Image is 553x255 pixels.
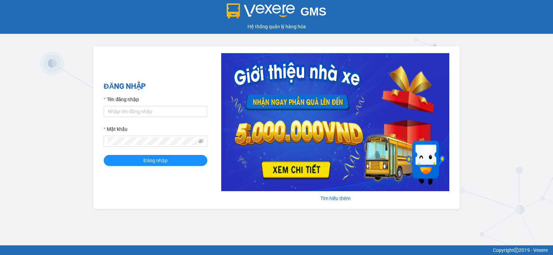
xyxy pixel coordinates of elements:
[227,3,295,19] img: logo 2
[300,5,326,18] span: GMS
[221,195,449,202] div: Tìm hiểu thêm
[108,137,197,145] input: Mật khẩu
[514,248,519,253] span: copyright
[104,106,207,117] input: Tên đăng nhập
[227,10,327,16] a: GMS
[143,157,168,164] span: Đăng nhập
[104,81,207,92] h2: ĐĂNG NHẬP
[198,139,203,144] span: eye-invisible
[104,155,207,166] button: Đăng nhập
[5,246,548,254] div: Copyright 2019 - Vexere
[221,53,449,191] img: banner-0
[2,23,551,30] div: Hệ thống quản lý hàng hóa
[104,125,128,133] label: Mật khẩu
[104,96,139,103] label: Tên đăng nhập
